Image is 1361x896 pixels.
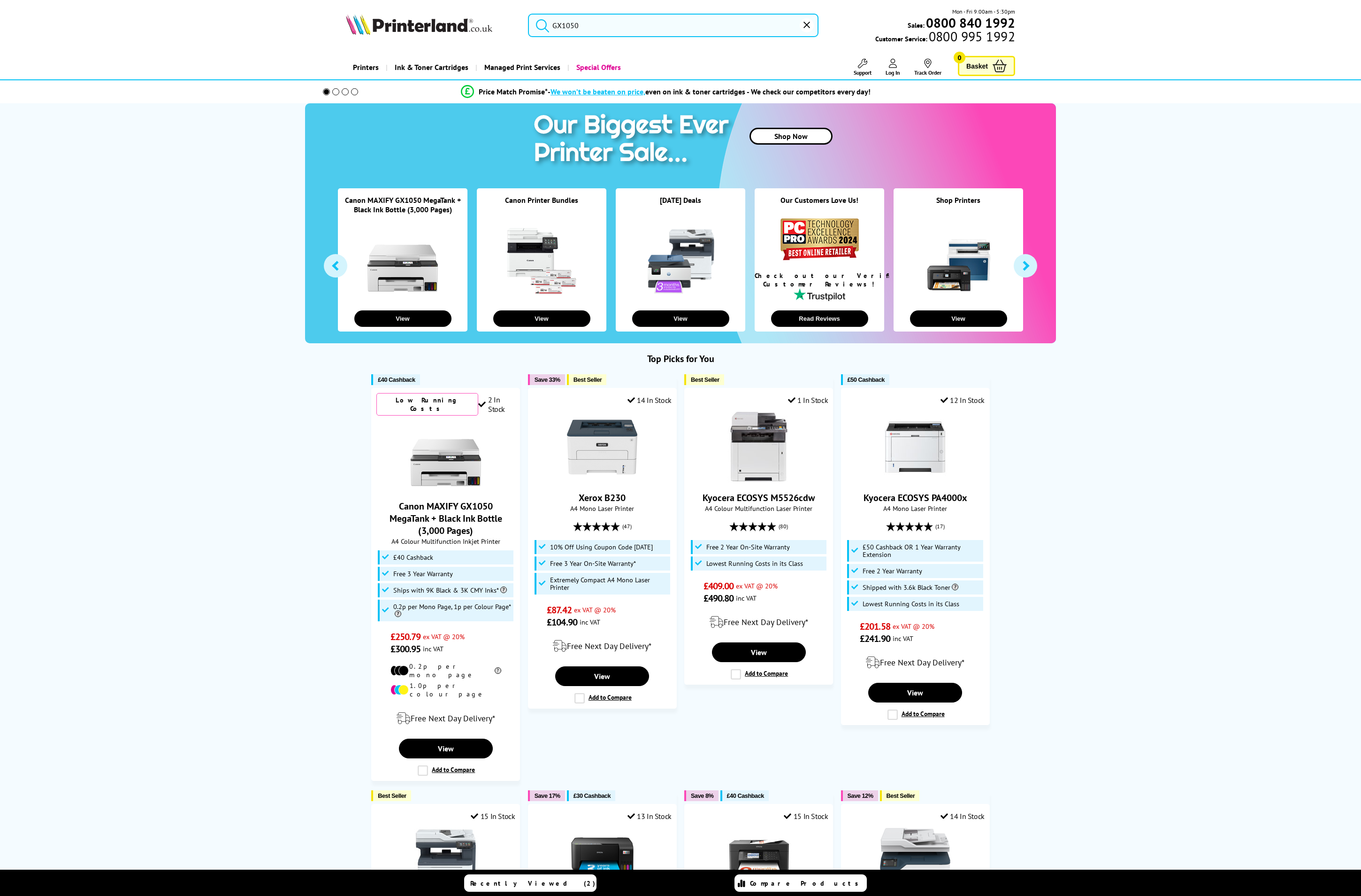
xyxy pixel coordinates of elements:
span: £40 Cashback [393,554,433,561]
span: Free 3 Year On-Site Warranty* [550,560,636,567]
b: 0800 840 1992 [926,14,1015,31]
a: Ink & Toner Cartridges [386,55,475,79]
div: - even on ink & toner cartridges - We check our competitors every day! [548,87,871,96]
li: 1.0p per colour page [390,681,501,698]
span: Mon - Fri 9:00am - 5:30pm [952,7,1015,16]
img: printer sale [529,103,738,177]
button: Best Seller [684,374,724,385]
div: 12 In Stock [940,395,985,405]
span: (17) [935,518,945,535]
span: Lowest Running Costs in its Class [706,560,803,567]
div: Shop Printers [894,195,1023,216]
button: Save 12% [841,790,878,801]
span: 0.2p per Mono Page, 1p per Colour Page* [393,603,511,618]
span: inc VAT [736,594,757,602]
a: View [712,642,806,662]
div: 15 In Stock [784,811,828,821]
div: modal_delivery [846,649,985,676]
button: £40 Cashback [371,374,420,385]
span: £50 Cashback OR 1 Year Warranty Extension [863,543,980,558]
span: £409.00 [703,580,734,592]
button: £30 Cashback [567,790,615,801]
a: View [555,666,649,686]
a: Printers [346,55,386,79]
img: Kyocera ECOSYS PA4000x [880,412,950,482]
span: Save 8% [691,792,713,799]
a: Compare Products [734,874,867,892]
span: Support [854,69,872,76]
span: £30 Cashback [573,792,611,799]
button: Read Reviews [771,310,868,327]
span: £201.58 [860,620,890,633]
div: modal_delivery [533,633,672,659]
span: ex VAT @ 20% [423,632,465,641]
span: Compare Products [750,879,864,888]
img: Kyocera ECOSYS M5526cdw [724,412,794,482]
a: Log In [886,59,900,76]
div: Check out our Verified Customer Reviews! [755,271,884,288]
span: Sales: [908,21,925,30]
a: Special Offers [567,55,628,79]
a: View [399,739,493,758]
button: View [910,310,1007,327]
span: £490.80 [703,592,734,604]
span: £104.90 [547,616,577,628]
span: Best Seller [573,376,602,383]
div: 13 In Stock [627,811,672,821]
img: Printerland Logo [346,14,492,35]
div: Low Running Costs [376,393,478,416]
a: View [868,683,962,703]
span: Shipped with 3.6k Black Toner [863,584,958,591]
span: Free 2 Year Warranty [863,567,922,575]
a: Canon MAXIFY GX1050 MegaTank + Black Ink Bottle (3,000 Pages) [390,500,502,537]
span: £87.42 [547,604,572,616]
span: Price Match Promise* [479,87,548,96]
span: Free 3 Year Warranty [393,570,453,578]
span: 0 [954,52,965,63]
button: View [493,310,590,327]
span: Customer Service: [875,32,1015,43]
img: Xerox B230 [567,412,637,482]
li: modal_Promise [310,84,1022,100]
li: 0.2p per mono page [390,662,501,679]
span: Best Seller [378,792,406,799]
div: modal_delivery [376,705,515,732]
a: Xerox B230 [579,492,626,504]
span: £300.95 [390,643,421,655]
span: £40 Cashback [378,376,415,383]
div: 1 In Stock [788,395,828,405]
button: £50 Cashback [841,374,889,385]
span: Save 33% [535,376,560,383]
a: Xerox B230 [567,475,637,484]
span: Lowest Running Costs in its Class [863,600,959,608]
div: 15 In Stock [471,811,515,821]
button: Best Seller [880,790,920,801]
span: Ink & Toner Cartridges [395,55,468,79]
span: Best Seller [887,792,915,799]
span: Recently Viewed (2) [470,879,596,888]
span: inc VAT [423,644,443,653]
span: (80) [779,518,788,535]
span: Ships with 9K Black & 3K CMY Inks* [393,587,507,594]
div: Our Customers Love Us! [755,195,884,216]
label: Add to Compare [574,693,632,703]
a: Kyocera ECOSYS M5526cdw [703,492,815,504]
img: Canon MAXIFY GX1050 MegaTank + Black Ink Bottle (3,000 Pages) [411,420,481,491]
button: Best Seller [567,374,607,385]
span: ex VAT @ 20% [736,581,778,590]
span: A4 Mono Laser Printer [533,504,672,513]
span: We won’t be beaten on price, [551,87,645,96]
div: 14 In Stock [627,395,672,405]
a: Support [854,59,872,76]
label: Add to Compare [731,669,788,680]
span: ex VAT @ 20% [574,605,616,614]
span: £241.90 [860,633,890,645]
div: 14 In Stock [940,811,985,821]
span: 0800 995 1992 [927,32,1015,41]
span: Save 12% [848,792,873,799]
a: Track Order [914,59,941,76]
button: View [354,310,451,327]
button: View [632,310,729,327]
button: Save 8% [684,790,718,801]
a: 0800 840 1992 [925,18,1015,27]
